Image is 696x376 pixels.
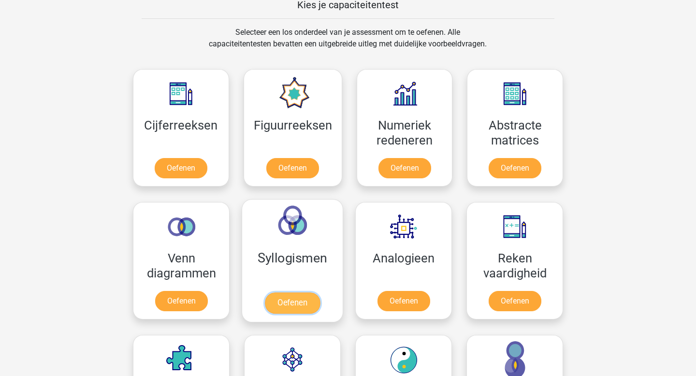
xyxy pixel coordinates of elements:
[378,158,431,178] a: Oefenen
[155,158,207,178] a: Oefenen
[489,291,541,311] a: Oefenen
[377,291,430,311] a: Oefenen
[200,27,496,61] div: Selecteer een los onderdeel van je assessment om te oefenen. Alle capaciteitentesten bevatten een...
[266,158,319,178] a: Oefenen
[265,292,320,314] a: Oefenen
[489,158,541,178] a: Oefenen
[155,291,208,311] a: Oefenen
